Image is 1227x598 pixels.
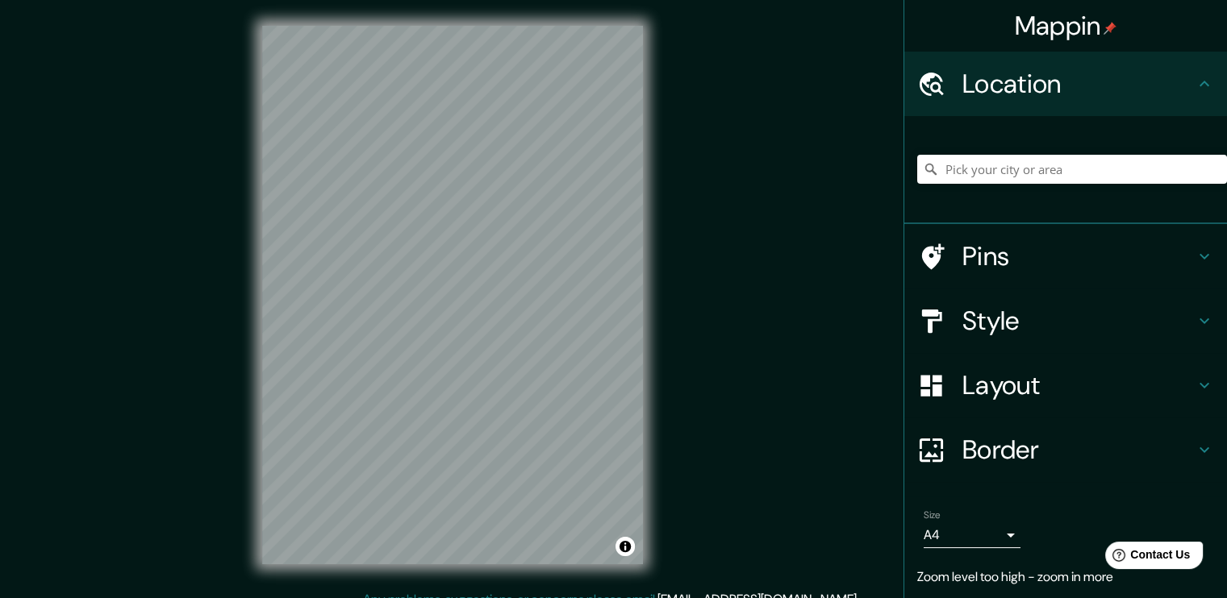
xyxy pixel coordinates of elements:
h4: Pins [962,240,1195,272]
img: pin-icon.png [1104,22,1116,35]
div: Style [904,289,1227,353]
h4: Style [962,305,1195,337]
p: Zoom level too high - zoom in more [917,567,1214,587]
div: Pins [904,224,1227,289]
h4: Mappin [1015,10,1117,42]
div: Location [904,52,1227,116]
canvas: Map [262,26,643,564]
label: Size [924,509,941,522]
h4: Border [962,434,1195,466]
h4: Location [962,68,1195,100]
h4: Layout [962,369,1195,401]
div: A4 [924,522,1020,548]
div: Border [904,417,1227,482]
input: Pick your city or area [917,155,1227,184]
button: Toggle attribution [616,537,635,556]
iframe: Help widget launcher [1083,535,1209,580]
div: Layout [904,353,1227,417]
